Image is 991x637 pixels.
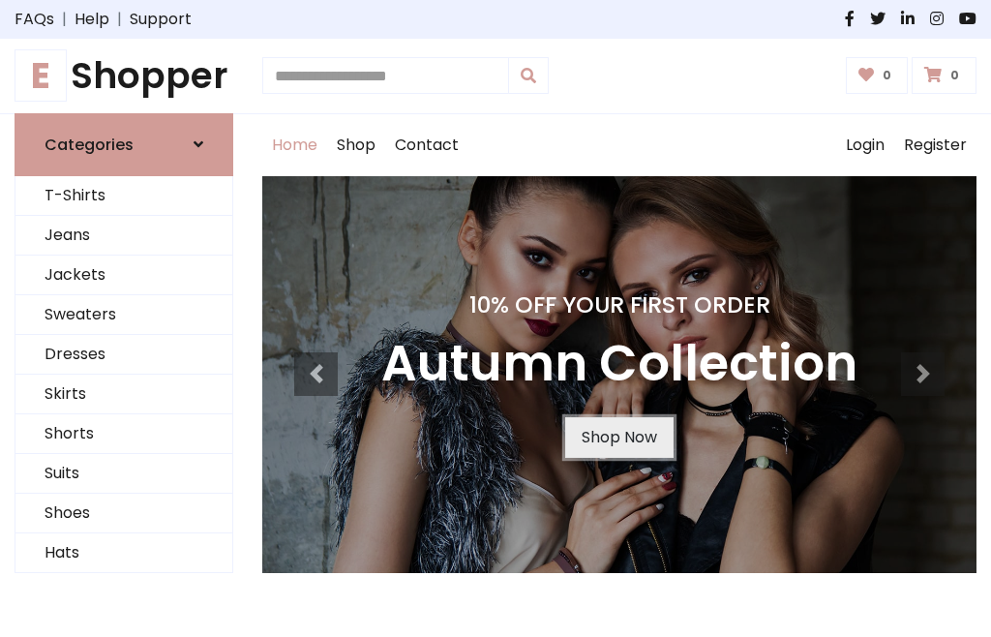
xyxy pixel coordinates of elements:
[381,334,857,394] h3: Autumn Collection
[75,8,109,31] a: Help
[45,136,134,154] h6: Categories
[15,8,54,31] a: FAQs
[327,114,385,176] a: Shop
[846,57,909,94] a: 0
[15,216,232,256] a: Jeans
[15,256,232,295] a: Jackets
[262,114,327,176] a: Home
[15,54,233,98] h1: Shopper
[565,417,674,458] a: Shop Now
[15,494,232,533] a: Shoes
[878,67,896,84] span: 0
[836,114,894,176] a: Login
[385,114,468,176] a: Contact
[15,113,233,176] a: Categories
[912,57,976,94] a: 0
[381,291,857,318] h4: 10% Off Your First Order
[15,54,233,98] a: EShopper
[15,49,67,102] span: E
[109,8,130,31] span: |
[894,114,976,176] a: Register
[15,335,232,375] a: Dresses
[15,533,232,573] a: Hats
[15,375,232,414] a: Skirts
[15,454,232,494] a: Suits
[15,414,232,454] a: Shorts
[946,67,964,84] span: 0
[130,8,192,31] a: Support
[15,295,232,335] a: Sweaters
[15,176,232,216] a: T-Shirts
[54,8,75,31] span: |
